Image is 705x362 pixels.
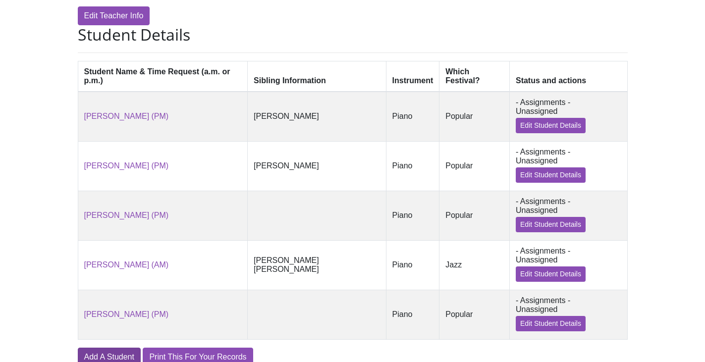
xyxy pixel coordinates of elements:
td: - Assignments - Unassigned [509,240,627,290]
td: Piano [386,191,439,240]
td: Popular [439,141,510,191]
td: Piano [386,141,439,191]
td: - Assignments - Unassigned [509,92,627,142]
td: [PERSON_NAME] [248,141,386,191]
a: Edit Student Details [516,316,586,331]
th: Which Festival? [439,61,510,92]
td: Popular [439,92,510,142]
th: Instrument [386,61,439,92]
a: [PERSON_NAME] (PM) [84,112,169,120]
a: Edit Student Details [516,118,586,133]
a: [PERSON_NAME] (PM) [84,211,169,219]
a: [PERSON_NAME] (PM) [84,161,169,170]
a: Edit Teacher Info [78,6,150,25]
td: Popular [439,191,510,240]
a: [PERSON_NAME] (PM) [84,310,169,318]
a: Edit Student Details [516,266,586,282]
td: - Assignments - Unassigned [509,290,627,339]
a: [PERSON_NAME] (AM) [84,260,169,269]
td: Popular [439,290,510,339]
td: Jazz [439,240,510,290]
a: Edit Student Details [516,167,586,183]
th: Sibling Information [248,61,386,92]
td: - Assignments - Unassigned [509,191,627,240]
td: Piano [386,240,439,290]
td: - Assignments - Unassigned [509,141,627,191]
a: Edit Student Details [516,217,586,232]
td: Piano [386,290,439,339]
td: [PERSON_NAME] [PERSON_NAME] [248,240,386,290]
td: [PERSON_NAME] [248,92,386,142]
h2: Student Details [78,25,628,44]
th: Student Name & Time Request (a.m. or p.m.) [78,61,248,92]
th: Status and actions [509,61,627,92]
td: Piano [386,92,439,142]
